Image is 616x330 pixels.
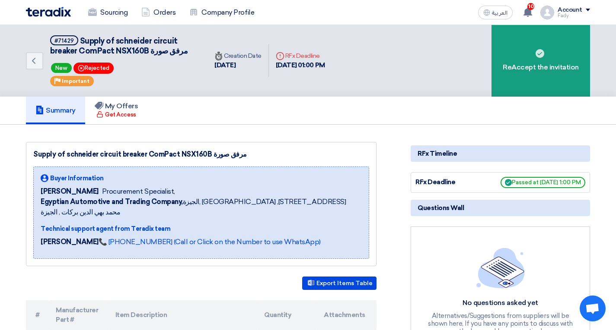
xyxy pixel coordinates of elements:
th: Quantity [257,300,317,330]
th: Item Description [109,300,258,330]
span: Rejected [73,63,114,74]
th: # [26,300,49,330]
span: Important [62,78,89,84]
img: Teradix logo [26,7,71,17]
span: Questions Wall [418,203,464,213]
th: Manufacturer Part # [49,300,109,330]
span: Procurement Specialist, [102,186,175,197]
h5: My Offers [95,102,138,110]
div: Fady [558,13,590,18]
span: العربية [492,10,507,16]
img: empty_state_list.svg [476,248,525,288]
button: العربية [478,6,513,19]
a: My Offers Get Access [85,97,148,124]
span: 10 [527,3,534,10]
div: Technical support agent from Teradix team [41,224,362,233]
div: No questions asked yet [427,299,574,308]
strong: [PERSON_NAME] [41,238,99,246]
button: Export Items Table [302,277,377,290]
span: [PERSON_NAME] [41,186,99,197]
b: Egyptian Automotive and Trading Company, [41,198,183,206]
h5: Summary [35,106,76,115]
div: [DATE] [214,60,262,70]
div: RFx Deadline [415,177,480,187]
h5: Supply of schneider circuit breaker ComPact NSX160B مرفق صورة [50,35,197,57]
a: Company Profile [182,3,261,22]
div: Supply of schneider circuit breaker ComPact NSX160B مرفق صورة [33,149,369,160]
span: الجيزة, [GEOGRAPHIC_DATA] ,[STREET_ADDRESS] محمد بهي الدين بركات , الجيزة [41,197,362,217]
a: 📞 [PHONE_NUMBER] (Call or Click on the Number to use WhatsApp) [99,238,321,246]
span: Passed at [DATE] 1:00 PM [501,177,585,188]
img: profile_test.png [540,6,554,19]
a: Orders [134,3,182,22]
div: ReAccept the invitation [492,25,590,97]
span: Supply of schneider circuit breaker ComPact NSX160B مرفق صورة [50,36,188,56]
span: Buyer Information [50,174,104,183]
a: Sourcing [81,3,134,22]
span: New [51,63,72,73]
div: Account [558,6,582,14]
div: Get Access [96,110,136,119]
div: [DATE] 01:00 PM [276,60,325,70]
div: #71429 [54,38,74,44]
div: Open chat [580,295,606,321]
a: Summary [26,97,85,124]
div: RFx Deadline [276,51,325,60]
div: Creation Date [214,51,262,60]
th: Attachments [317,300,377,330]
div: RFx Timeline [411,145,590,162]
